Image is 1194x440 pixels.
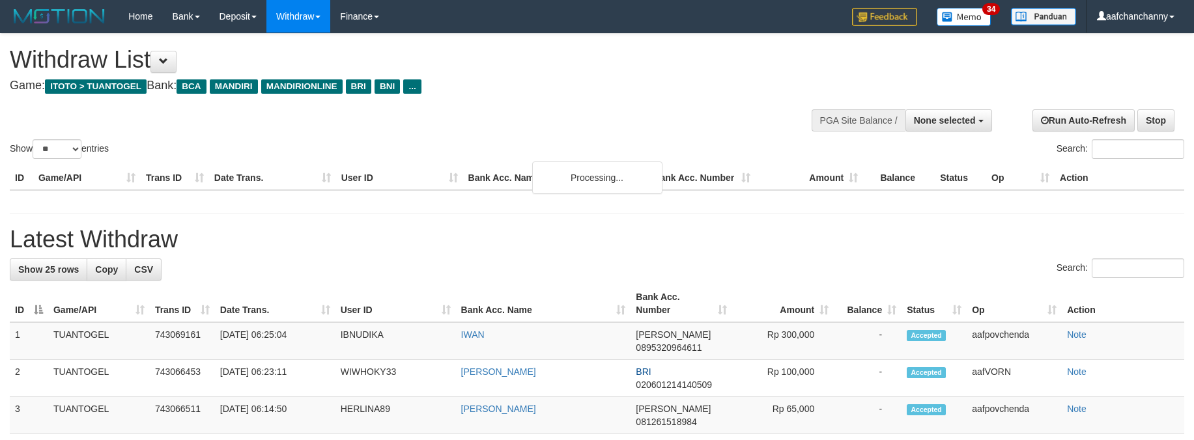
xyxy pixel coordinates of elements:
span: Copy 020601214140509 to clipboard [636,379,712,390]
th: Trans ID [141,166,209,190]
th: Bank Acc. Name: activate to sort column ascending [456,285,631,322]
button: None selected [905,109,992,131]
th: Amount: activate to sort column ascending [732,285,834,322]
a: Note [1067,404,1087,414]
th: Balance [863,166,935,190]
a: Note [1067,329,1087,340]
span: ITOTO > TUANTOGEL [45,79,147,94]
td: Rp 65,000 [732,397,834,434]
a: CSV [126,258,162,281]
th: Game/API [33,166,141,190]
span: Copy [95,264,118,275]
span: CSV [134,264,153,275]
img: Feedback.jpg [852,8,917,26]
td: [DATE] 06:23:11 [215,360,335,397]
span: None selected [914,115,976,126]
a: Show 25 rows [10,258,87,281]
td: TUANTOGEL [48,360,150,397]
td: 2 [10,360,48,397]
span: BRI [636,366,651,377]
a: [PERSON_NAME] [461,366,536,377]
span: ... [403,79,421,94]
h1: Latest Withdraw [10,227,1184,253]
th: Action [1062,285,1184,322]
span: BNI [375,79,400,94]
td: TUANTOGEL [48,397,150,434]
label: Show entries [10,139,109,159]
input: Search: [1092,258,1184,278]
span: Accepted [907,367,946,378]
td: - [834,397,902,434]
a: Copy [87,258,126,281]
td: Rp 100,000 [732,360,834,397]
label: Search: [1057,258,1184,278]
td: 743069161 [150,322,215,360]
a: Note [1067,366,1087,377]
a: Run Auto-Refresh [1032,109,1135,131]
th: Amount [756,166,863,190]
a: Stop [1137,109,1174,131]
th: ID: activate to sort column descending [10,285,48,322]
th: Op [986,166,1055,190]
td: aafVORN [967,360,1062,397]
span: Accepted [907,330,946,341]
th: Date Trans.: activate to sort column ascending [215,285,335,322]
td: [DATE] 06:14:50 [215,397,335,434]
th: Status [935,166,986,190]
span: [PERSON_NAME] [636,404,711,414]
td: 743066511 [150,397,215,434]
span: Copy 081261518984 to clipboard [636,417,696,427]
span: Show 25 rows [18,264,79,275]
th: Bank Acc. Name [463,166,649,190]
td: aafpovchenda [967,397,1062,434]
span: 34 [982,3,1000,15]
h1: Withdraw List [10,47,783,73]
span: [PERSON_NAME] [636,329,711,340]
td: - [834,360,902,397]
td: [DATE] 06:25:04 [215,322,335,360]
th: ID [10,166,33,190]
img: panduan.png [1011,8,1076,25]
a: IWAN [461,329,485,340]
td: WIWHOKY33 [335,360,456,397]
input: Search: [1092,139,1184,159]
th: Balance: activate to sort column ascending [834,285,902,322]
img: Button%20Memo.svg [937,8,991,26]
span: MANDIRIONLINE [261,79,343,94]
td: - [834,322,902,360]
span: BRI [346,79,371,94]
td: Rp 300,000 [732,322,834,360]
a: [PERSON_NAME] [461,404,536,414]
td: 3 [10,397,48,434]
div: Processing... [532,161,662,194]
td: HERLINA89 [335,397,456,434]
td: aafpovchenda [967,322,1062,360]
label: Search: [1057,139,1184,159]
img: MOTION_logo.png [10,7,109,26]
th: Status: activate to sort column ascending [902,285,967,322]
th: Op: activate to sort column ascending [967,285,1062,322]
select: Showentries [33,139,81,159]
span: BCA [177,79,206,94]
td: IBNUDIKA [335,322,456,360]
th: Date Trans. [209,166,336,190]
td: 1 [10,322,48,360]
th: Bank Acc. Number [648,166,756,190]
th: Action [1055,166,1184,190]
span: Copy 0895320964611 to clipboard [636,342,702,353]
span: MANDIRI [210,79,258,94]
th: Trans ID: activate to sort column ascending [150,285,215,322]
th: Game/API: activate to sort column ascending [48,285,150,322]
th: Bank Acc. Number: activate to sort column ascending [631,285,732,322]
div: PGA Site Balance / [812,109,905,131]
span: Accepted [907,404,946,415]
th: User ID: activate to sort column ascending [335,285,456,322]
td: 743066453 [150,360,215,397]
td: TUANTOGEL [48,322,150,360]
h4: Game: Bank: [10,79,783,92]
th: User ID [336,166,463,190]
